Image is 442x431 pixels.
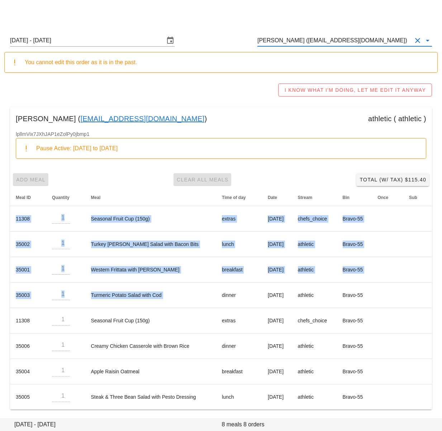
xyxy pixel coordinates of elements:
[413,36,422,45] button: Clear Customer
[268,195,277,200] span: Date
[91,195,101,200] span: Meal
[85,308,216,333] td: Seasonal Fruit Cup (150g)
[372,189,403,206] th: Once: Not sorted. Activate to sort ascending.
[85,189,216,206] th: Meal: Not sorted. Activate to sort ascending.
[85,333,216,359] td: Creamy Chicken Casserole with Brown Rice
[85,359,216,384] td: Apple Raisin Oatmeal
[292,206,337,232] td: chefs_choice
[377,195,388,200] span: Once
[25,59,137,65] span: You cannot edit this order as it is in the past.
[216,189,262,206] th: Time of day: Not sorted. Activate to sort ascending.
[337,257,372,283] td: Bravo-55
[10,308,46,333] td: 11308
[216,206,262,232] td: extras
[10,257,46,283] td: 35001
[343,195,350,200] span: Bin
[262,232,292,257] td: [DATE]
[262,333,292,359] td: [DATE]
[262,189,292,206] th: Date: Not sorted. Activate to sort ascending.
[46,189,85,206] th: Quantity: Not sorted. Activate to sort ascending.
[292,232,337,257] td: athletic
[85,384,216,409] td: Steak & Three Bean Salad with Pesto Dressing
[10,359,46,384] td: 35004
[337,283,372,308] td: Bravo-55
[36,145,420,152] div: Pause Active: [DATE] to [DATE]
[337,359,372,384] td: Bravo-55
[409,195,417,200] span: Sub
[262,384,292,409] td: [DATE]
[262,359,292,384] td: [DATE]
[10,206,46,232] td: 11308
[292,333,337,359] td: athletic
[262,283,292,308] td: [DATE]
[337,384,372,409] td: Bravo-55
[337,206,372,232] td: Bravo-55
[10,130,432,170] div: lpllmVix7JXhJAP1eZolPy0jbmp1
[337,189,372,206] th: Bin: Not sorted. Activate to sort ascending.
[284,87,426,93] span: I KNOW WHAT I'M DOING, LET ME EDIT IT ANYWAY
[216,283,262,308] td: dinner
[216,333,262,359] td: dinner
[262,206,292,232] td: [DATE]
[216,308,262,333] td: extras
[337,308,372,333] td: Bravo-55
[10,189,46,206] th: Meal ID: Not sorted. Activate to sort ascending.
[292,283,337,308] td: athletic
[292,189,337,206] th: Stream: Not sorted. Activate to sort ascending.
[16,195,31,200] span: Meal ID
[10,232,46,257] td: 35002
[337,333,372,359] td: Bravo-55
[52,195,70,200] span: Quantity
[292,359,337,384] td: athletic
[85,206,216,232] td: Seasonal Fruit Cup (150g)
[262,257,292,283] td: [DATE]
[216,384,262,409] td: lunch
[222,195,246,200] span: Time of day
[359,177,426,183] span: Total (w/ Tax) $115.40
[403,189,432,206] th: Sub: Not sorted. Activate to sort ascending.
[10,283,46,308] td: 35003
[216,257,262,283] td: breakfast
[10,107,432,130] div: [PERSON_NAME] ( ) athletic ( athletic )
[10,333,46,359] td: 35006
[85,257,216,283] td: Western Frittata with [PERSON_NAME]
[10,384,46,409] td: 35005
[292,308,337,333] td: chefs_choice
[216,232,262,257] td: lunch
[80,113,204,124] a: [EMAIL_ADDRESS][DOMAIN_NAME]
[85,232,216,257] td: Turkey [PERSON_NAME] Salad with Bacon Bits
[216,359,262,384] td: breakfast
[262,308,292,333] td: [DATE]
[292,257,337,283] td: athletic
[356,173,429,186] button: Total (w/ Tax) $115.40
[298,195,313,200] span: Stream
[278,84,432,96] button: I KNOW WHAT I'M DOING, LET ME EDIT IT ANYWAY
[337,232,372,257] td: Bravo-55
[292,384,337,409] td: athletic
[85,283,216,308] td: Turmeric Potato Salad with Cod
